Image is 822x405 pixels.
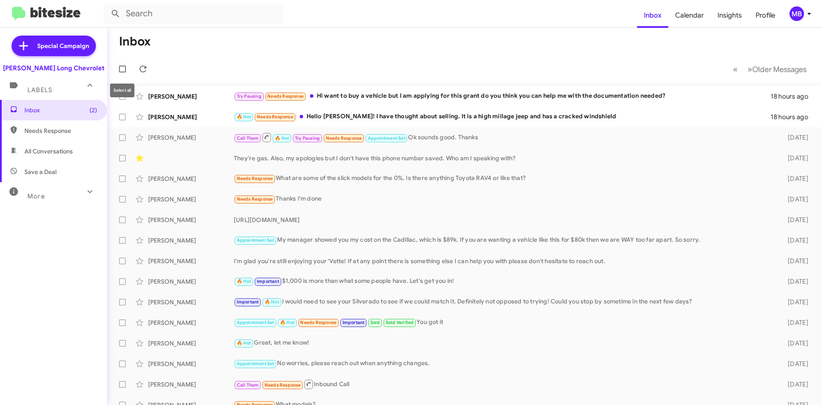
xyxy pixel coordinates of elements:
div: Ok sounds good. Thanks [234,132,774,143]
button: MB [782,6,813,21]
span: Older Messages [752,65,807,74]
a: Inbox [637,3,668,28]
a: Special Campaign [12,36,96,56]
div: [PERSON_NAME] [148,113,234,121]
div: MB [789,6,804,21]
span: 🔥 Hot [237,114,251,120]
div: [PERSON_NAME] [148,339,234,348]
div: [PERSON_NAME] Long Chevrolet [3,64,104,72]
div: $1,000 is more than what some people have. Let's get you in! [234,276,774,286]
span: Call Them [237,135,259,141]
div: [PERSON_NAME] [148,92,234,101]
div: [PERSON_NAME] [148,216,234,224]
div: No worries, please reach out when anything changes. [234,359,774,369]
div: [PERSON_NAME] [148,195,234,204]
input: Search [104,3,283,24]
div: [DATE] [774,298,815,306]
div: I'm glad you're still enjoying your 'Vette! If at any point there is something else I can help yo... [234,257,774,265]
div: [DATE] [774,257,815,265]
span: More [27,192,45,200]
span: Needs Response [257,114,293,120]
div: [DATE] [774,380,815,389]
span: Needs Response [326,135,362,141]
button: Previous [728,60,743,78]
div: [PERSON_NAME] [148,318,234,327]
div: [DATE] [774,216,815,224]
span: 🔥 Hot [237,340,251,346]
span: Important [237,299,259,305]
span: Needs Response [265,382,301,388]
div: [PERSON_NAME] [148,174,234,183]
div: 18 hours ago [771,92,815,101]
div: [PERSON_NAME] [148,298,234,306]
span: Call Them [237,382,259,388]
h1: Inbox [119,35,151,48]
a: Profile [749,3,782,28]
span: » [748,64,752,75]
span: (2) [89,106,97,114]
span: Important [257,279,279,284]
span: 🔥 Hot [275,135,289,141]
div: Select all [110,84,134,97]
div: [PERSON_NAME] [148,277,234,286]
div: I would need to see your Silverado to see if we could match it. Definitely not opposed to trying!... [234,297,774,307]
span: Appointment Set [237,361,274,366]
div: [DATE] [774,339,815,348]
a: Insights [711,3,749,28]
span: Important [342,320,365,325]
span: Needs Response [24,126,97,135]
div: Thanks I'm done [234,194,774,204]
span: Try Pausing [295,135,320,141]
div: [URL][DOMAIN_NAME] [234,216,774,224]
div: [DATE] [774,133,815,142]
a: Calendar [668,3,711,28]
div: [DATE] [774,174,815,183]
div: Great, let me know! [234,338,774,348]
div: [PERSON_NAME] [148,133,234,142]
span: Save a Deal [24,168,57,176]
div: [DATE] [774,360,815,368]
div: 18 hours ago [771,113,815,121]
span: Appointment Set [237,320,274,325]
div: [PERSON_NAME] [148,360,234,368]
span: Appointment Set [237,237,274,243]
div: Inbound Call [234,379,774,390]
span: 🔥 Hot [237,279,251,284]
span: 🔥 Hot [265,299,279,305]
div: Hello [PERSON_NAME]! I have thought about selling. It is a high millage jeep and has a cracked wi... [234,112,771,122]
span: All Conversations [24,147,73,156]
button: Next [742,60,812,78]
span: Labels [27,86,52,94]
span: Appointment Set [368,135,405,141]
span: Needs Response [300,320,337,325]
div: [DATE] [774,154,815,162]
span: Sold Verified [386,320,414,325]
span: « [733,64,738,75]
span: Inbox [24,106,97,114]
nav: Page navigation example [728,60,812,78]
div: Hi want to buy a vehicle but I am applying for this grant do you think you can help me with the d... [234,91,771,101]
div: [DATE] [774,195,815,204]
span: Special Campaign [37,42,89,50]
div: [PERSON_NAME] [148,257,234,265]
span: Sold [370,320,380,325]
span: 🔥 Hot [280,320,295,325]
span: Try Pausing [237,93,262,99]
div: What are some of the slick models for the 0%. Is there anything Toyota RAV4 or like that? [234,174,774,183]
span: Needs Response [267,93,304,99]
span: Needs Response [237,176,273,181]
div: My manager showed you my cost on the Cadillac, which is $89k. If you are wanting a vehicle like t... [234,235,774,245]
div: [DATE] [774,318,815,327]
div: [PERSON_NAME] [148,380,234,389]
div: [DATE] [774,236,815,245]
span: Needs Response [237,196,273,202]
div: You got it [234,318,774,327]
div: They're gas. Also, my apologies but I don't have this phone number saved. Who am I speaking with? [234,154,774,162]
div: [PERSON_NAME] [148,236,234,245]
div: [DATE] [774,277,815,286]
